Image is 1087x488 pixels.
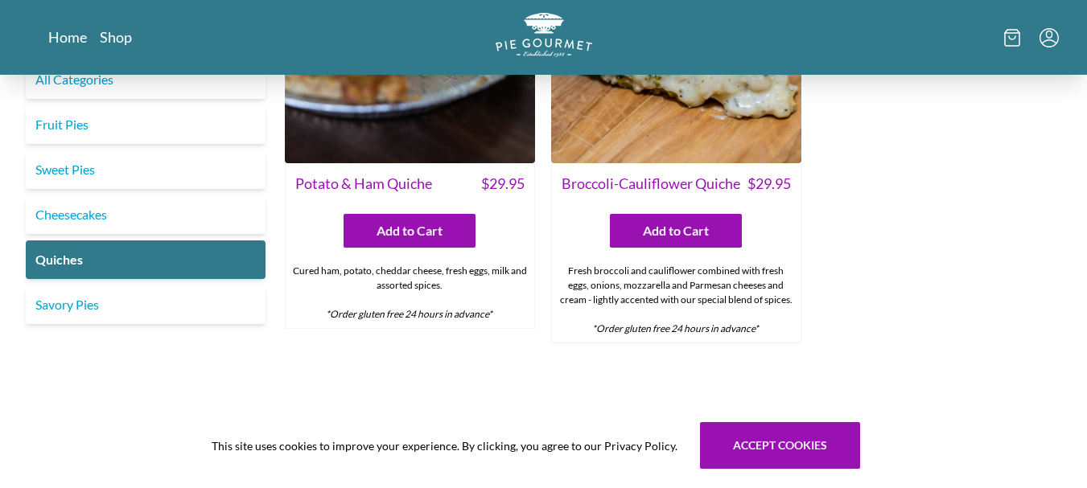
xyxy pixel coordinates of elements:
[377,221,443,240] span: Add to Cart
[26,195,266,234] a: Cheesecakes
[700,422,860,469] button: Accept cookies
[48,27,87,47] a: Home
[481,173,525,195] span: $ 29.95
[326,308,492,320] em: *Order gluten free 24 hours in advance*
[26,240,266,279] a: Quiches
[1040,28,1059,47] button: Menu
[592,322,759,334] em: *Order gluten free 24 hours in advance*
[747,173,791,195] span: $ 29.95
[496,13,592,57] img: logo
[562,173,740,195] span: Broccoli-Cauliflower Quiche
[552,257,801,342] div: Fresh broccoli and cauliflower combined with fresh eggs, onions, mozzarella and Parmesan cheeses ...
[100,27,132,47] a: Shop
[295,173,432,195] span: Potato & Ham Quiche
[344,214,476,248] button: Add to Cart
[26,285,266,324] a: Savory Pies
[26,150,266,189] a: Sweet Pies
[286,257,534,328] div: Cured ham, potato, cheddar cheese, fresh eggs, milk and assorted spices.
[496,13,592,62] a: Logo
[212,437,677,454] span: This site uses cookies to improve your experience. By clicking, you agree to our Privacy Policy.
[26,60,266,99] a: All Categories
[26,105,266,144] a: Fruit Pies
[610,214,742,248] button: Add to Cart
[643,221,709,240] span: Add to Cart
